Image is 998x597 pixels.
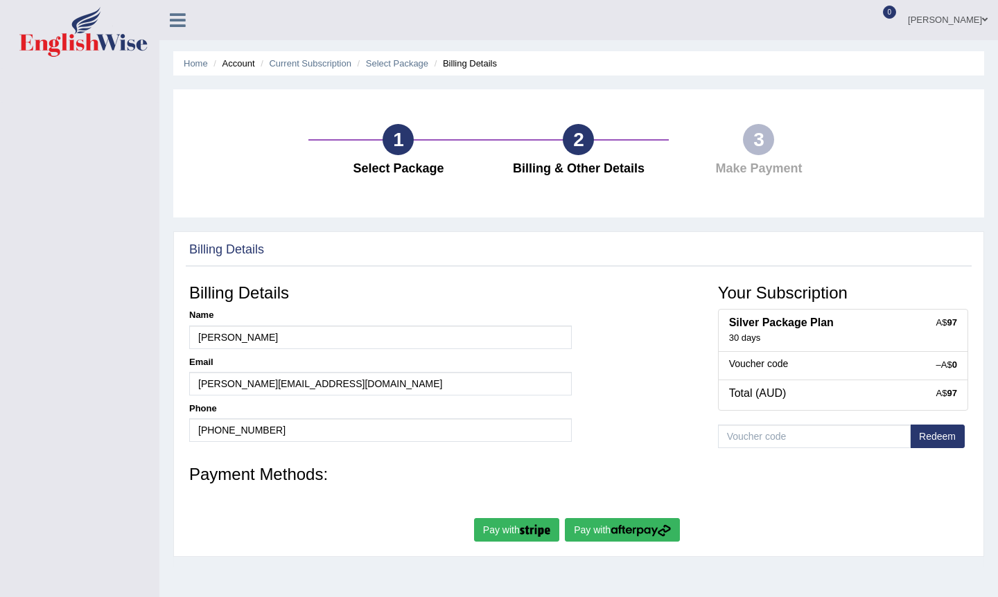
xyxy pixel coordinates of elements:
a: Home [184,58,208,69]
strong: 97 [947,388,957,398]
span: 0 [883,6,897,19]
h4: Total (AUD) [729,387,957,400]
strong: 97 [947,317,957,328]
div: 1 [383,124,414,155]
li: Account [210,57,254,70]
button: Pay with [565,518,680,542]
label: Phone [189,402,217,415]
h3: Your Subscription [718,284,968,302]
a: Select Package [366,58,428,69]
h3: Billing Details [189,284,572,302]
button: Redeem [910,425,965,448]
h5: Voucher code [729,359,957,369]
b: Silver Package Plan [729,317,834,328]
h4: Select Package [315,162,482,176]
div: –A$ [936,359,957,371]
li: Billing Details [431,57,497,70]
input: Voucher code [718,425,911,448]
div: A$ [936,387,957,400]
label: Name [189,309,213,321]
strong: 0 [952,359,957,370]
button: Pay with [474,518,559,542]
h2: Billing Details [189,243,264,257]
div: A$ [936,317,957,329]
a: Current Subscription [269,58,351,69]
h4: Billing & Other Details [496,162,662,176]
label: Email [189,356,213,368]
div: 2 [563,124,594,155]
h4: Make Payment [676,162,842,176]
div: 3 [743,124,774,155]
h3: Payment Methods: [189,465,968,483]
div: 30 days [729,332,957,344]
